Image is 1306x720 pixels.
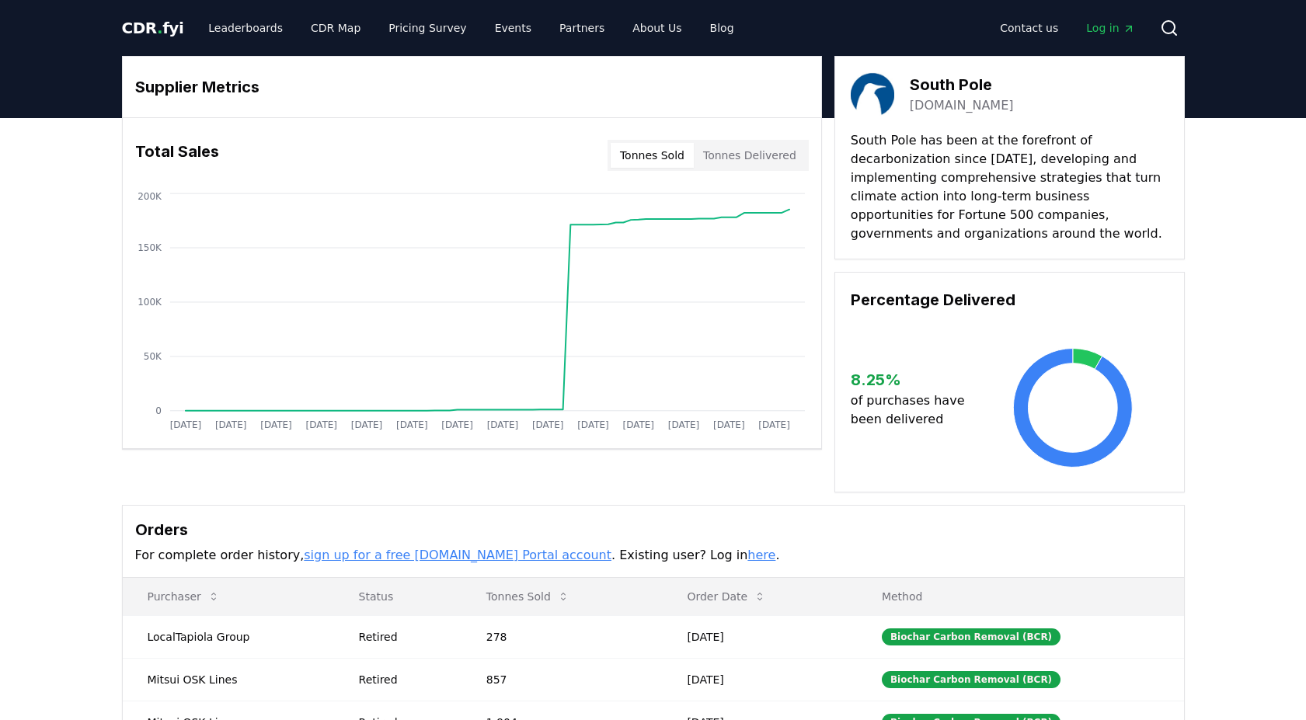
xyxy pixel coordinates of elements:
[155,405,162,416] tspan: 0
[376,14,479,42] a: Pricing Survey
[138,191,162,202] tspan: 200K
[214,419,246,430] tspan: [DATE]
[474,581,582,612] button: Tonnes Sold
[547,14,617,42] a: Partners
[135,75,809,99] h3: Supplier Metrics
[135,546,1172,565] p: For complete order history, . Existing user? Log in .
[157,19,162,37] span: .
[169,419,201,430] tspan: [DATE]
[482,14,544,42] a: Events
[350,419,382,430] tspan: [DATE]
[987,14,1071,42] a: Contact us
[196,14,295,42] a: Leaderboards
[851,368,977,391] h3: 8.25 %
[304,548,611,562] a: sign up for a free [DOMAIN_NAME] Portal account
[851,72,894,116] img: South Pole-logo
[138,297,162,308] tspan: 100K
[135,581,232,612] button: Purchaser
[713,419,745,430] tspan: [DATE]
[698,14,747,42] a: Blog
[347,589,449,604] p: Status
[122,19,184,37] span: CDR fyi
[910,73,1014,96] h3: South Pole
[662,658,856,701] td: [DATE]
[747,548,775,562] a: here
[668,419,700,430] tspan: [DATE]
[987,14,1147,42] nav: Main
[620,14,694,42] a: About Us
[532,419,564,430] tspan: [DATE]
[143,351,162,362] tspan: 50K
[577,419,609,430] tspan: [DATE]
[851,131,1168,243] p: South Pole has been at the forefront of decarbonization since [DATE], developing and implementing...
[461,615,663,658] td: 278
[123,615,334,658] td: LocalTapiola Group
[910,96,1014,115] a: [DOMAIN_NAME]
[441,419,473,430] tspan: [DATE]
[1074,14,1147,42] a: Log in
[138,242,162,253] tspan: 150K
[622,419,654,430] tspan: [DATE]
[882,671,1060,688] div: Biochar Carbon Removal (BCR)
[1086,20,1134,36] span: Log in
[694,143,806,168] button: Tonnes Delivered
[298,14,373,42] a: CDR Map
[305,419,337,430] tspan: [DATE]
[196,14,746,42] nav: Main
[851,391,977,429] p: of purchases have been delivered
[135,140,219,171] h3: Total Sales
[882,628,1060,645] div: Biochar Carbon Removal (BCR)
[486,419,518,430] tspan: [DATE]
[662,615,856,658] td: [DATE]
[396,419,428,430] tspan: [DATE]
[611,143,694,168] button: Tonnes Sold
[123,658,334,701] td: Mitsui OSK Lines
[758,419,790,430] tspan: [DATE]
[674,581,778,612] button: Order Date
[135,518,1172,541] h3: Orders
[851,288,1168,311] h3: Percentage Delivered
[359,629,449,645] div: Retired
[260,419,292,430] tspan: [DATE]
[122,17,184,39] a: CDR.fyi
[359,672,449,687] div: Retired
[869,589,1172,604] p: Method
[461,658,663,701] td: 857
